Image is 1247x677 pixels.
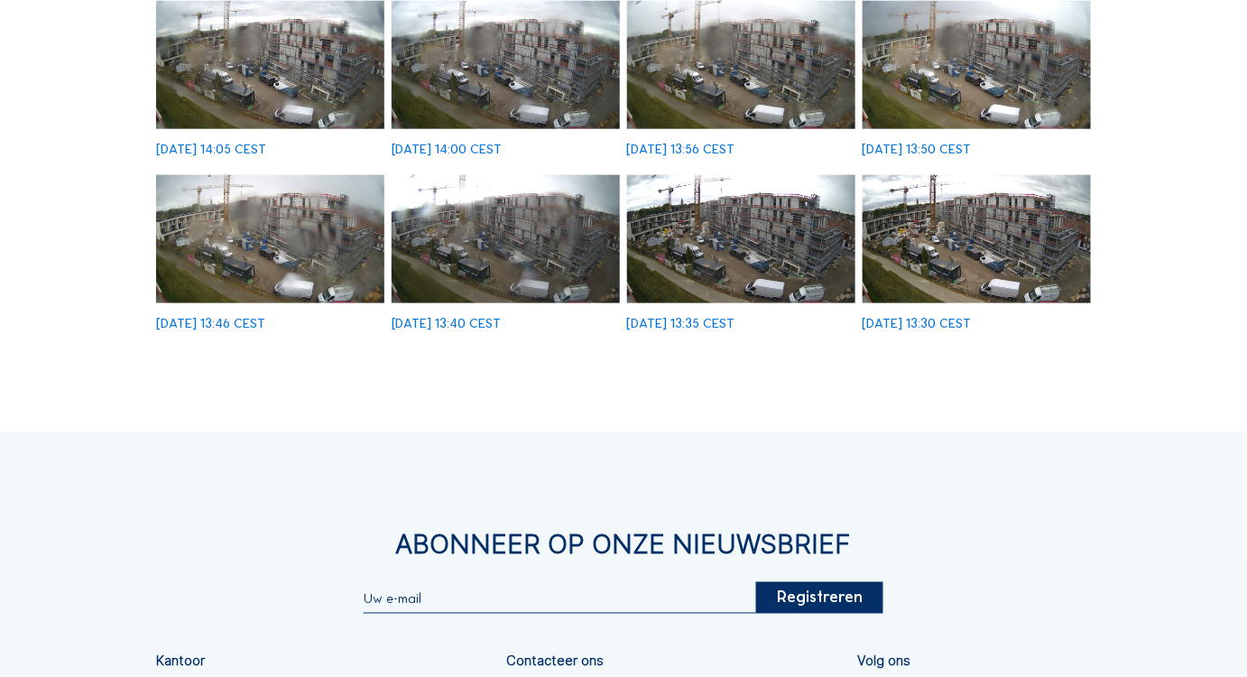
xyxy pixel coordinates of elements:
img: image_52967744 [156,1,385,130]
div: [DATE] 13:46 CEST [156,317,265,330]
div: [DATE] 13:35 CEST [627,317,735,330]
div: [DATE] 13:40 CEST [392,317,502,330]
div: Abonneer op onze nieuwsbrief [156,531,1092,557]
img: image_52967065 [392,175,621,304]
img: image_52966787 [863,175,1092,304]
div: [DATE] 14:05 CEST [156,143,266,156]
div: [DATE] 14:00 CEST [392,143,503,156]
div: [DATE] 13:56 CEST [627,143,735,156]
img: image_52967470 [627,1,856,130]
img: image_52966923 [627,175,856,304]
div: [DATE] 13:30 CEST [863,317,972,330]
div: Kantoor [156,655,205,669]
div: Contacteer ons [506,655,604,669]
div: Registreren [756,582,883,614]
img: image_52967603 [392,1,621,130]
input: Uw e-mail [364,591,756,607]
img: image_52967333 [863,1,1092,130]
div: Volg ons [857,655,910,669]
div: [DATE] 13:50 CEST [863,143,972,156]
img: image_52967209 [156,175,385,304]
